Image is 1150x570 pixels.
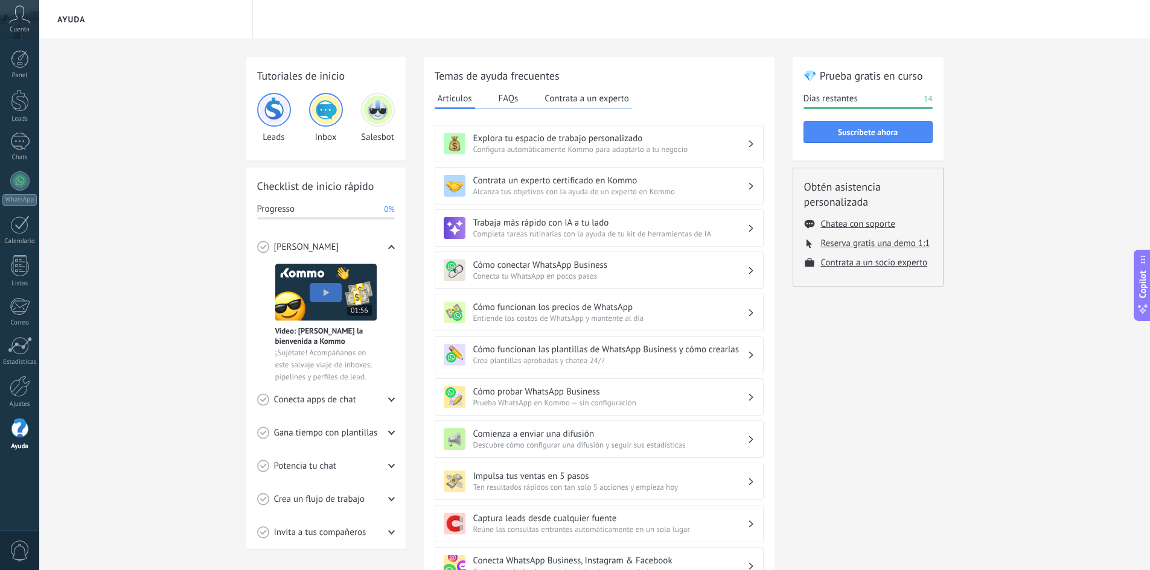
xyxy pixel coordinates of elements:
[10,26,30,34] span: Cuenta
[473,144,747,154] span: Configura automáticamente Kommo para adaptarlo a tu negocio
[473,344,747,355] h3: Cómo funcionan las plantillas de WhatsApp Business y cómo crearlas
[541,89,631,107] button: Contrata a un experto
[2,72,37,80] div: Panel
[473,386,747,397] h3: Cómo probar WhatsApp Business
[821,218,895,230] button: Chatea con soporte
[1137,270,1149,298] span: Copilot
[473,470,747,482] h3: Impulsa tus ventas en 5 pasos
[2,194,37,206] div: WhatsApp
[473,397,747,408] span: Prueba WhatsApp en Kommo — sin configuración
[257,68,395,83] h2: Tutoriales de inicio
[473,302,747,313] h3: Cómo funcionan los precios de WhatsApp
[274,241,339,253] span: [PERSON_NAME]
[803,93,858,105] span: Días restantes
[257,93,291,143] div: Leads
[2,319,37,327] div: Correo
[274,527,366,539] span: Invita a tus compañeros
[274,427,378,439] span: Gana tiempo con plantillas
[2,401,37,408] div: Ajustes
[803,121,933,143] button: Suscríbete ahora
[361,93,395,143] div: Salesbot
[435,89,475,109] button: Artículos
[435,68,764,83] h2: Temas de ayuda frecuentes
[473,555,747,566] h3: Conecta WhatsApp Business, Instagram & Facebook
[384,203,394,215] span: 0%
[821,257,928,268] button: Contrata a un socio experto
[274,394,356,406] span: Conecta apps de chat
[473,133,747,144] h3: Explora tu espacio de trabajo personalizado
[473,482,747,492] span: Ten resultados rápidos con tan solo 5 acciones y empieza hoy
[275,326,377,346] span: Vídeo: [PERSON_NAME] la bienvenida a Kommo
[924,93,932,105] span: 14
[804,179,932,209] h2: Obtén asistencia personalizada
[473,513,747,524] h3: Captura leads desde cualquier fuente
[257,179,395,194] h2: Checklist de inicio rápido
[2,238,37,245] div: Calendario
[473,428,747,440] h3: Comienza a enviar una difusión
[2,154,37,162] div: Chats
[275,264,377,321] img: Meet video
[473,259,747,271] h3: Cómo conectar WhatsApp Business
[257,203,295,215] span: Progresso
[496,89,522,107] button: FAQs
[2,443,37,451] div: Ayuda
[473,524,747,534] span: Reúne las consultas entrantes automáticamente en un solo lugar
[473,440,747,450] span: Descubre cómo configurar una difusión y seguir sus estadísticas
[274,460,337,472] span: Potencia tu chat
[274,493,365,505] span: Crea un flujo de trabajo
[275,347,377,383] span: ¡Sujétate! Acompáñanos en este salvaje viaje de inboxes, pipelines y perfiles de lead.
[473,186,747,197] span: Alcanza tus objetivos con la ayuda de un experto en Kommo
[473,229,747,239] span: Completa tareas rutinarias con la ayuda de tu kit de herramientas de IA
[473,175,747,186] h3: Contrata un experto certificado en Kommo
[838,128,898,136] span: Suscríbete ahora
[309,93,343,143] div: Inbox
[2,358,37,366] div: Estadísticas
[473,355,747,366] span: Crea plantillas aprobadas y chatea 24/7
[2,115,37,123] div: Leads
[473,271,747,281] span: Conecta tu WhatsApp en pocos pasos
[803,68,933,83] h2: 💎 Prueba gratis en curso
[2,280,37,288] div: Listas
[473,313,747,323] span: Entiende los costos de WhatsApp y mantente al día
[473,217,747,229] h3: Trabaja más rápido con IA a tu lado
[821,238,930,249] button: Reserva gratis una demo 1:1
